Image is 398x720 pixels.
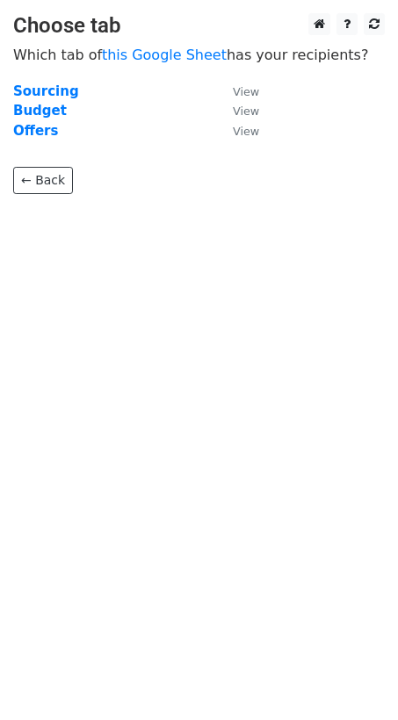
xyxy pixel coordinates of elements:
[102,47,227,63] a: this Google Sheet
[13,103,67,119] a: Budget
[13,167,73,194] a: ← Back
[233,104,259,118] small: View
[215,103,259,119] a: View
[215,83,259,99] a: View
[13,83,79,99] a: Sourcing
[13,13,385,39] h3: Choose tab
[233,85,259,98] small: View
[233,125,259,138] small: View
[215,123,259,139] a: View
[13,123,58,139] a: Offers
[13,46,385,64] p: Which tab of has your recipients?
